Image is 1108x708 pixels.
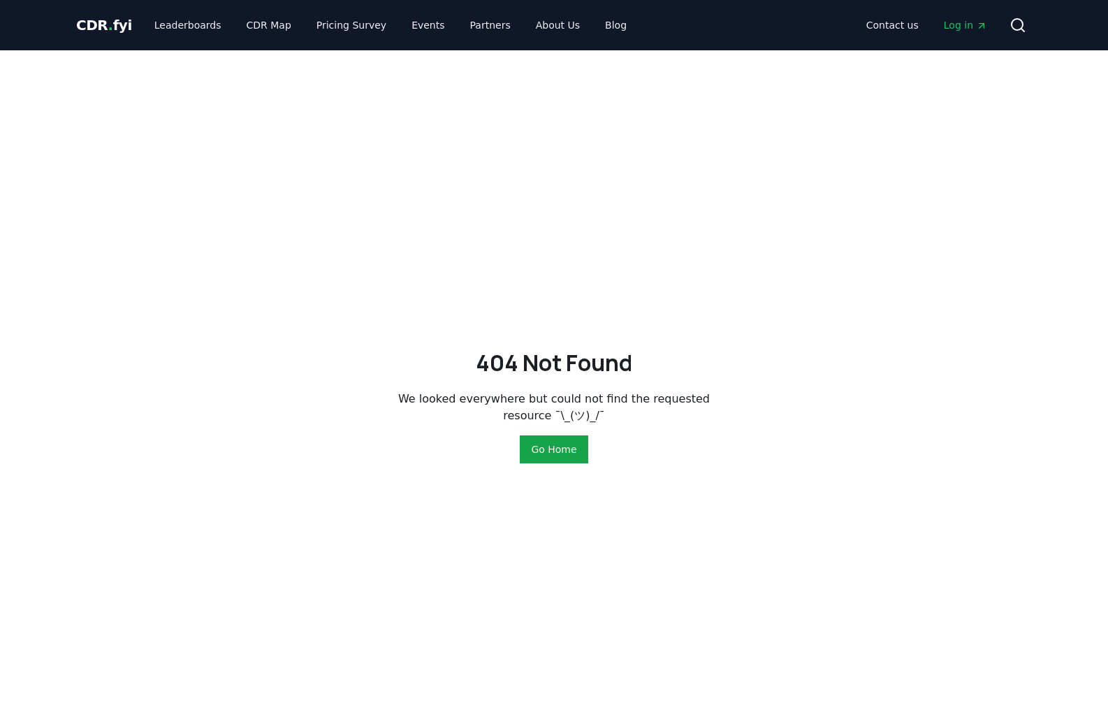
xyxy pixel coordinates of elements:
[855,13,930,38] a: Contact us
[594,13,638,38] a: Blog
[235,13,302,38] a: CDR Map
[76,15,132,35] a: CDR.fyi
[855,13,998,38] nav: Main
[476,346,632,380] h2: 404 Not Found
[108,17,113,34] span: .
[933,13,998,38] a: Log in
[944,18,987,32] span: Log in
[400,13,455,38] a: Events
[143,13,233,38] a: Leaderboards
[305,13,398,38] a: Pricing Survey
[143,13,638,38] nav: Main
[520,435,588,463] button: Go Home
[459,13,522,38] a: Partners
[398,391,710,424] p: We looked everywhere but could not find the requested resource ¯\_(ツ)_/¯
[525,13,591,38] a: About Us
[76,17,132,34] span: CDR fyi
